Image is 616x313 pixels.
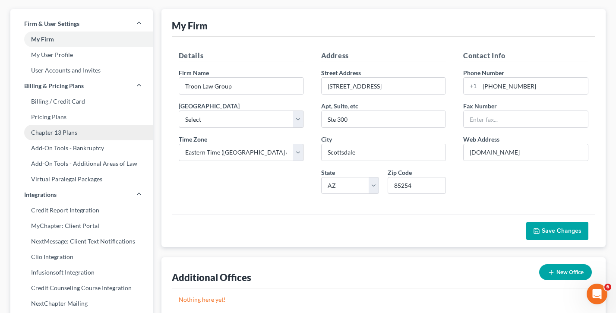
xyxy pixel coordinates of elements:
input: Enter web address.... [464,144,588,161]
a: My Firm [10,32,153,47]
label: Zip Code [388,168,412,177]
a: Billing & Pricing Plans [10,78,153,94]
label: Phone Number [463,68,504,77]
p: Nothing here yet! [179,295,588,304]
a: Add-On Tools - Additional Areas of Law [10,156,153,171]
a: Billing / Credit Card [10,94,153,109]
div: My Firm [172,19,208,32]
label: Time Zone [179,135,207,144]
a: MyChapter: Client Portal [10,218,153,234]
input: Enter city... [322,144,446,161]
h5: Details [179,51,304,61]
h5: Contact Info [463,51,588,61]
input: Enter fax... [464,111,588,127]
input: Enter address... [322,78,446,94]
label: Street Address [321,68,361,77]
a: My User Profile [10,47,153,63]
span: Billing & Pricing Plans [24,82,84,90]
a: Pricing Plans [10,109,153,125]
input: XXXXX [388,177,446,194]
label: [GEOGRAPHIC_DATA] [179,101,240,111]
a: Integrations [10,187,153,202]
a: NextChapter Mailing [10,296,153,311]
span: 6 [604,284,611,291]
input: Enter phone... [480,78,588,94]
a: Infusionsoft Integration [10,265,153,280]
a: Virtual Paralegal Packages [10,171,153,187]
label: City [321,135,332,144]
div: +1 [464,78,480,94]
a: Firm & User Settings [10,16,153,32]
a: Clio Integration [10,249,153,265]
input: (optional) [322,111,446,127]
span: Integrations [24,190,57,199]
label: Fax Number [463,101,497,111]
a: User Accounts and Invites [10,63,153,78]
span: Firm Name [179,69,209,76]
label: State [321,168,335,177]
button: Save Changes [526,222,588,240]
a: NextMessage: Client Text Notifications [10,234,153,249]
span: Save Changes [542,227,581,234]
input: Enter name... [179,78,303,94]
label: Apt, Suite, etc [321,101,358,111]
a: Credit Counseling Course Integration [10,280,153,296]
div: Additional Offices [172,271,251,284]
span: Firm & User Settings [24,19,79,28]
h5: Address [321,51,446,61]
label: Web Address [463,135,499,144]
button: New Office [539,264,592,280]
iframe: Intercom live chat [587,284,607,304]
a: Chapter 13 Plans [10,125,153,140]
a: Credit Report Integration [10,202,153,218]
a: Add-On Tools - Bankruptcy [10,140,153,156]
